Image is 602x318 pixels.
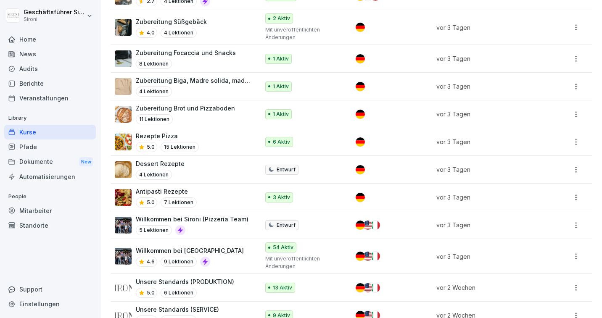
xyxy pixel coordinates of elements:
p: vor 3 Tagen [436,23,542,32]
img: de.svg [356,283,365,292]
p: Willkommen bei Sironi (Pizzeria Team) [136,215,248,223]
a: Standorte [4,218,96,233]
p: Zubereitung Biga, Madre solida, madre liquida [136,76,251,85]
p: vor 3 Tagen [436,82,542,91]
p: 54 Aktiv [273,244,293,251]
p: vor 3 Tagen [436,165,542,174]
p: 6 Aktiv [273,138,290,146]
p: Library [4,111,96,125]
a: Home [4,32,96,47]
p: vor 3 Tagen [436,110,542,118]
p: vor 3 Tagen [436,54,542,63]
img: us.svg [363,221,372,230]
p: Zubereitung Süßgebäck [136,17,207,26]
p: Entwurf [277,166,296,173]
p: Rezepte Pizza [136,131,199,140]
img: fr9tmtynacnbc68n3kf2tpkd.png [115,161,132,178]
p: 4 Lektionen [136,170,172,180]
a: Berichte [4,76,96,91]
p: vor 3 Tagen [436,221,542,229]
p: 9 Lektionen [161,257,197,267]
p: Mit unveröffentlichten Änderungen [265,26,341,41]
img: de.svg [356,82,365,91]
img: de.svg [356,221,365,230]
a: Einstellungen [4,297,96,311]
p: Willkommen bei [GEOGRAPHIC_DATA] [136,246,244,255]
p: Dessert Rezepte [136,159,185,168]
p: 3 Aktiv [273,194,290,201]
p: 4 Lektionen [161,28,197,38]
img: de.svg [356,23,365,32]
img: de.svg [356,54,365,63]
p: 15 Lektionen [161,142,199,152]
p: 7 Lektionen [161,197,197,208]
a: Mitarbeiter [4,203,96,218]
p: Zubereitung Focaccia und Snacks [136,48,236,57]
p: 1 Aktiv [273,55,289,63]
img: it.svg [371,283,380,292]
div: New [79,157,93,167]
p: 5 Lektionen [136,225,172,235]
img: it.svg [371,221,380,230]
a: Automatisierungen [4,169,96,184]
img: p05qwohz0o52ysbx64gsjie8.png [115,19,132,36]
a: News [4,47,96,61]
p: 8 Lektionen [136,59,172,69]
a: Pfade [4,139,96,154]
p: vor 3 Tagen [436,252,542,261]
img: tz25f0fmpb70tuguuhxz5i1d.png [115,134,132,150]
p: 5.0 [147,143,155,151]
p: Entwurf [277,221,296,229]
p: 4.0 [147,29,155,37]
img: de.svg [356,193,365,202]
a: DokumenteNew [4,154,96,170]
img: us.svg [363,252,372,261]
img: de.svg [356,137,365,147]
p: Antipasti Rezepte [136,187,197,196]
img: xmkdnyjyz2x3qdpcryl1xaw9.png [115,217,132,234]
img: w9nobtcttnghg4wslidxrrlr.png [115,106,132,123]
a: Audits [4,61,96,76]
p: 1 Aktiv [273,83,289,90]
img: xmkdnyjyz2x3qdpcryl1xaw9.png [115,248,132,265]
p: Mit unveröffentlichten Änderungen [265,255,341,270]
p: People [4,190,96,203]
img: us.svg [363,283,372,292]
p: 11 Lektionen [136,114,173,124]
p: Unsere Standards (SERVICE) [136,305,219,314]
p: 6 Lektionen [161,288,197,298]
img: g5p9ufmowhogpx1171r6nmse.png [115,189,132,206]
p: 2 Aktiv [273,15,290,22]
img: lqv555mlp0nk8rvfp4y70ul5.png [115,279,132,296]
p: Sironi [24,16,85,22]
div: Dokumente [4,154,96,170]
img: ekvwbgorvm2ocewxw43lsusz.png [115,78,132,95]
div: Support [4,282,96,297]
p: 13 Aktiv [273,284,292,292]
img: it.svg [371,252,380,261]
p: 5.0 [147,289,155,297]
p: 4.6 [147,258,155,265]
a: Veranstaltungen [4,91,96,105]
img: de.svg [356,252,365,261]
img: de.svg [356,110,365,119]
a: Kurse [4,125,96,139]
p: vor 3 Tagen [436,137,542,146]
p: vor 3 Tagen [436,193,542,202]
p: 1 Aktiv [273,110,289,118]
img: de.svg [356,165,365,174]
p: vor 2 Wochen [436,283,542,292]
p: Geschäftsführer Sironi [24,9,85,16]
p: 4 Lektionen [136,87,172,97]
